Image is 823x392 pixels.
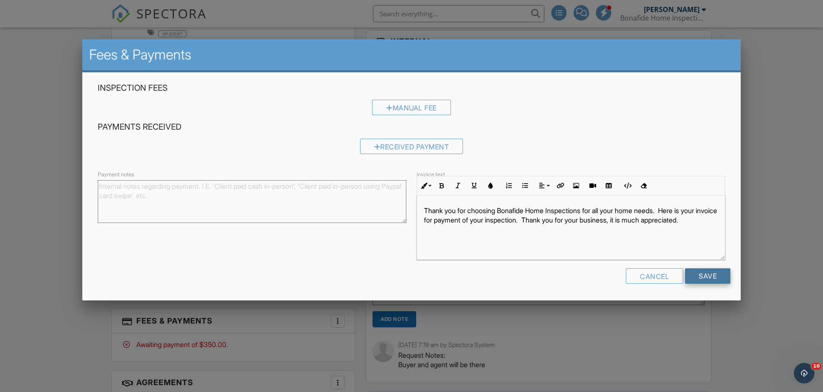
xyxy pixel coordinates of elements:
[424,206,718,225] p: Thank you for choosing Bonafide Home Inspections for all your home needs. Here is your invoice fo...
[568,178,584,194] button: Insert Image (⌘P)
[417,171,445,178] label: Invoice text
[98,83,725,94] h4: Inspection Fees
[535,178,552,194] button: Align
[360,145,463,153] a: Received Payment
[626,268,683,284] div: Cancel
[98,171,134,178] label: Payment notes
[482,178,499,194] button: Colors
[811,363,821,370] span: 10
[417,178,433,194] button: Inline Style
[685,268,730,284] input: Save
[466,178,482,194] button: Underline (⌘U)
[501,178,517,194] button: Ordered List
[601,178,617,194] button: Insert Table
[619,178,635,194] button: Code View
[794,363,814,383] iframe: Intercom live chat
[433,178,450,194] button: Bold (⌘B)
[635,178,652,194] button: Clear Formatting
[89,46,734,63] h2: Fees & Payments
[372,105,451,114] a: Manual Fee
[360,139,463,154] div: Received Payment
[98,122,725,133] h4: Payments Received
[372,100,451,115] div: Manual Fee
[552,178,568,194] button: Insert Link (⌘K)
[450,178,466,194] button: Italic (⌘I)
[517,178,533,194] button: Unordered List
